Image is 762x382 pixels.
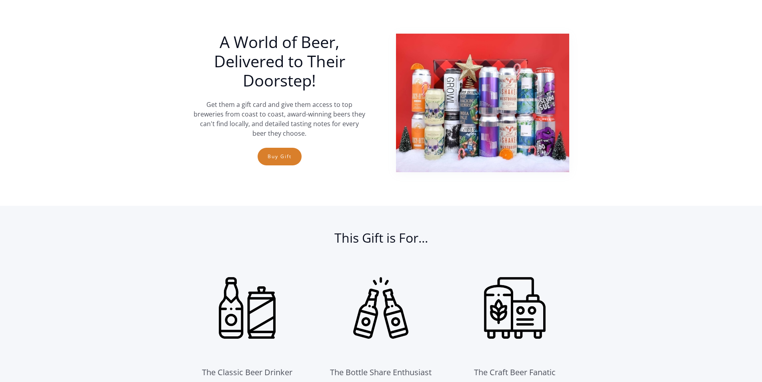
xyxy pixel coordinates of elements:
div: The Classic Beer Drinker [202,366,292,379]
div: The Craft Beer Fanatic [474,366,556,379]
div: The Bottle Share Enthusiast [330,366,432,379]
h2: This Gift is For... [193,230,569,254]
p: Get them a gift card and give them access to top breweries from coast to coast, award-winning bee... [193,100,366,138]
h1: A World of Beer, Delivered to Their Doorstep! [193,32,366,90]
a: Buy Gift [258,148,302,165]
